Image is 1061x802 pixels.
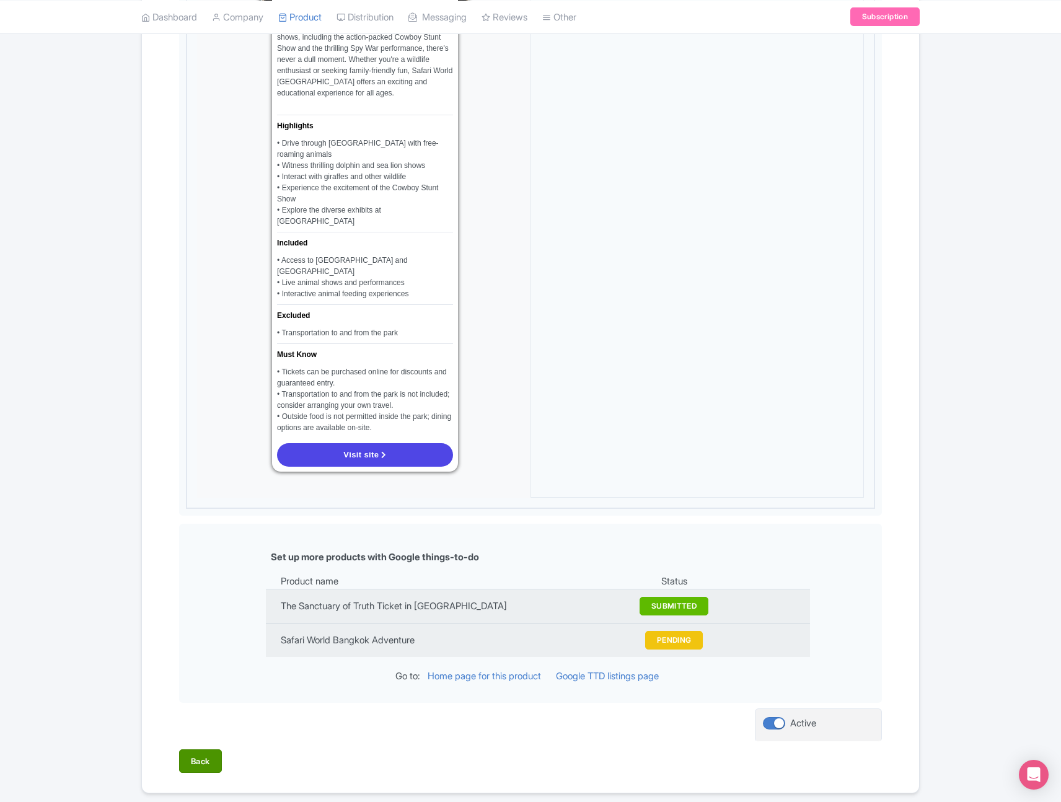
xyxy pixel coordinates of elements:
div: • Interact with giraffes and other wildlife [277,171,453,182]
div: • Access to [GEOGRAPHIC_DATA] and [GEOGRAPHIC_DATA] [277,255,453,277]
td: Status [628,574,719,589]
div: • Witness thrilling dolphin and sea lion shows [277,160,453,171]
div: • Drive through [GEOGRAPHIC_DATA] with free-roaming animals [277,138,453,160]
div: Active [790,716,816,731]
a: Google TTD listings page [556,670,659,682]
div: • Tickets can be purchased online for discounts and guaranteed entry. [277,366,453,389]
div: • Live animal shows and performances [277,277,453,288]
a: Subscription [850,7,920,26]
td: Safari World Bangkok Adventure [266,624,629,658]
a: Home page for this product [428,670,541,682]
a: Visit site [277,443,453,467]
div: Included [277,237,307,250]
div: • Explore the diverse exhibits at [GEOGRAPHIC_DATA] [277,205,453,227]
div: Must Know [277,349,317,361]
div: Excluded [277,310,310,322]
div: Open Intercom Messenger [1019,760,1049,790]
div: Highlights [277,120,314,133]
span: Set up more products with Google things-to-do [251,551,479,563]
span: Visit site [343,450,379,459]
div: • Experience the excitement of the Cowboy Stunt Show [277,182,453,205]
button: PENDING [645,631,703,650]
div: • Interactive animal feeding experiences [277,288,453,299]
div: • Transportation to and from the park is not included; consider arranging your own travel. [277,389,453,411]
td: The Sanctuary of Truth Ticket in [GEOGRAPHIC_DATA] [266,589,629,624]
button: SUBMITTED [640,597,708,615]
div: • Outside food is not permitted inside the park; dining options are available on-site. [277,411,453,433]
button: Back [179,749,222,773]
td: Product name [266,574,629,589]
div: • Transportation to and from the park [277,327,453,338]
